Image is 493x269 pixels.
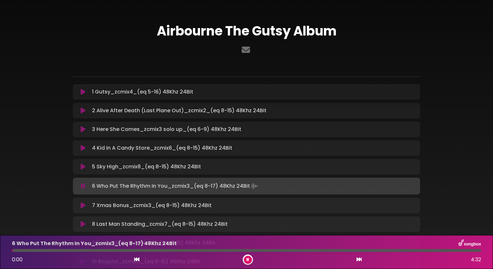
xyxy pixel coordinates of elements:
[471,256,481,264] span: 4:32
[92,125,241,133] p: 3 Here She Comes_zcmix3 solo up_(eq 6-9) 48Khz 24Bit
[73,23,420,39] h1: Airbourne The Gutsy Album
[92,163,201,171] p: 5 Sky High_zcmix8_(eq 8-15) 48Khz 24Bit
[92,88,193,96] p: 1 Gutsy_zcmix4_(eq 5-16) 48Khz 24Bit
[92,220,228,228] p: 8 Last Man Standing_zcmix7_(eq 8-15) 48Khz 24Bit
[12,256,23,263] span: 0:00
[92,182,259,191] p: 6 Who Put The Rhythm In You_zcmix3_(eq 8-17) 48Khz 24Bit
[92,202,212,209] p: 7 Xmas Bonus_zcmix3_(eq 8-15) 48Khz 24Bit
[12,240,177,247] p: 6 Who Put The Rhythm In You_zcmix3_(eq 8-17) 48Khz 24Bit
[250,182,259,191] img: waveform4.gif
[92,107,267,115] p: 2 Alive After Death (Last Plane Out)_zcmix2_(eq 8-15) 48Khz 24Bit
[92,144,232,152] p: 4 Kid In A Candy Store_zcmix6_(eq 8-15) 48Khz 24Bit
[458,239,481,248] img: songbox-logo-white.png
